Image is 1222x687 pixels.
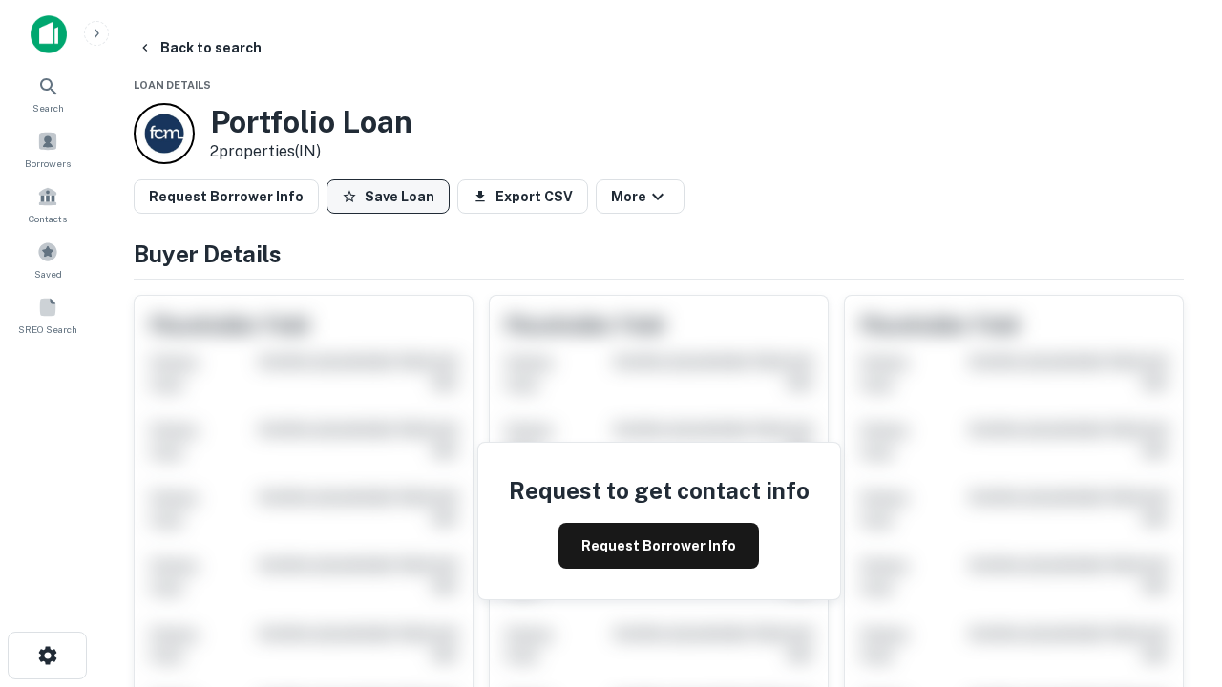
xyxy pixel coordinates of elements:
[34,266,62,281] span: Saved
[558,523,759,569] button: Request Borrower Info
[32,100,64,115] span: Search
[509,473,810,508] h4: Request to get contact info
[6,234,90,285] a: Saved
[134,179,319,214] button: Request Borrower Info
[327,179,450,214] button: Save Loan
[6,123,90,175] a: Borrowers
[457,179,588,214] button: Export CSV
[210,140,412,163] p: 2 properties (IN)
[130,31,269,65] button: Back to search
[6,289,90,341] a: SREO Search
[25,156,71,171] span: Borrowers
[6,178,90,230] a: Contacts
[134,79,211,91] span: Loan Details
[18,322,77,337] span: SREO Search
[29,211,67,226] span: Contacts
[134,237,1184,271] h4: Buyer Details
[210,104,412,140] h3: Portfolio Loan
[1127,473,1222,565] iframe: Chat Widget
[6,68,90,119] a: Search
[31,15,67,53] img: capitalize-icon.png
[596,179,685,214] button: More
